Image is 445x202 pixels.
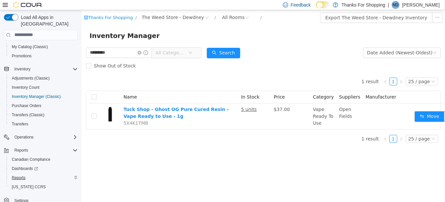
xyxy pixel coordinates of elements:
[12,44,48,49] span: My Catalog (Classic)
[284,84,315,89] span: Manufacturer
[7,164,80,173] a: Dashboards
[9,93,78,101] span: Inventory Manager (Classic)
[316,1,330,8] input: Dark Mode
[9,120,31,128] a: Transfers
[7,101,80,110] button: Purchase Orders
[308,67,316,75] li: 1
[1,133,80,142] button: Operations
[392,1,400,9] div: Nikki Dusyk
[12,121,28,127] span: Transfers
[9,165,41,173] a: Dashboards
[12,65,78,73] span: Inventory
[9,174,78,182] span: Reports
[42,84,55,89] span: Name
[257,84,279,89] span: Suppliers
[14,148,28,153] span: Reports
[9,120,78,128] span: Transfers
[402,1,440,9] p: [PERSON_NAME]
[54,5,55,10] span: /
[9,83,42,91] a: Inventory Count
[9,53,57,58] span: Show Out of Stock
[107,41,111,45] i: icon: down
[14,66,30,72] span: Inventory
[14,135,34,140] span: Operations
[2,5,51,10] a: icon: shopThanks For Shopping
[280,125,297,133] li: 1 result
[140,2,163,12] div: All Rooms
[7,119,80,129] button: Transfers
[12,76,50,81] span: Adjustments (Classic)
[9,52,78,60] span: Promotions
[179,5,180,10] span: /
[9,111,47,119] a: Transfers (Classic)
[9,93,63,101] a: Inventory Manager (Classic)
[350,127,354,131] i: icon: down
[2,5,7,9] i: icon: shop
[9,165,78,173] span: Dashboards
[350,69,354,74] i: icon: down
[318,127,321,131] i: icon: right
[393,1,398,9] span: ND
[20,96,37,112] img: Tuck Shop - Ghost OG Pure Cured Resin - Vape Ready to Use - 1g hero shot
[159,97,175,102] u: 5 units
[62,40,66,45] i: icon: info-circle
[12,133,36,141] button: Operations
[60,4,123,11] span: The Weed Store - Dewdney
[7,110,80,119] button: Transfers (Classic)
[362,101,373,112] button: icon: ellipsis
[12,146,31,154] button: Reports
[1,64,80,74] button: Inventory
[7,173,80,182] button: Reports
[9,183,78,191] span: Washington CCRS
[13,2,42,8] img: Cova
[388,1,389,9] p: |
[12,65,33,73] button: Inventory
[12,157,50,162] span: Canadian Compliance
[7,42,80,51] button: My Catalog (Classic)
[12,85,40,90] span: Inventory Count
[8,20,82,31] span: Inventory Manager
[302,127,306,131] i: icon: left
[74,39,104,46] span: All Categories
[257,97,271,109] span: Open Fields
[9,43,78,51] span: My Catalog (Classic)
[351,2,361,13] button: icon: ellipsis
[7,83,80,92] button: Inventory Count
[56,41,60,45] i: icon: close-circle
[192,97,208,102] span: $37.00
[333,101,363,112] button: icon: swapMove
[12,146,78,154] span: Reports
[327,125,348,132] div: 25 / page
[291,2,311,8] span: Feedback
[163,6,167,9] i: icon: close-circle
[133,5,134,10] span: /
[300,67,308,75] li: Previous Page
[12,133,78,141] span: Operations
[308,68,315,75] a: 1
[125,38,158,48] button: icon: searchSearch
[231,84,252,89] span: Category
[9,102,78,110] span: Purchase Orders
[9,174,28,182] a: Reports
[7,74,80,83] button: Adjustments (Classic)
[12,53,32,59] span: Promotions
[7,155,80,164] button: Canadian Compliance
[341,1,385,9] p: Thanks For Shopping
[12,94,61,99] span: Inventory Manager (Classic)
[351,41,355,45] i: icon: down
[159,84,178,89] span: In Stock
[9,74,78,82] span: Adjustments (Classic)
[12,184,46,190] span: [US_STATE] CCRS
[18,14,78,27] span: Load All Apps in [GEOGRAPHIC_DATA]
[316,125,323,133] li: Next Page
[229,93,255,119] td: Vape Ready To Use
[302,70,306,74] i: icon: left
[9,111,78,119] span: Transfers (Classic)
[286,38,351,47] div: Date Added (Newest-Oldest)
[12,103,41,108] span: Purchase Orders
[9,74,52,82] a: Adjustments (Classic)
[9,156,53,163] a: Canadian Compliance
[12,175,25,180] span: Reports
[1,146,80,155] button: Reports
